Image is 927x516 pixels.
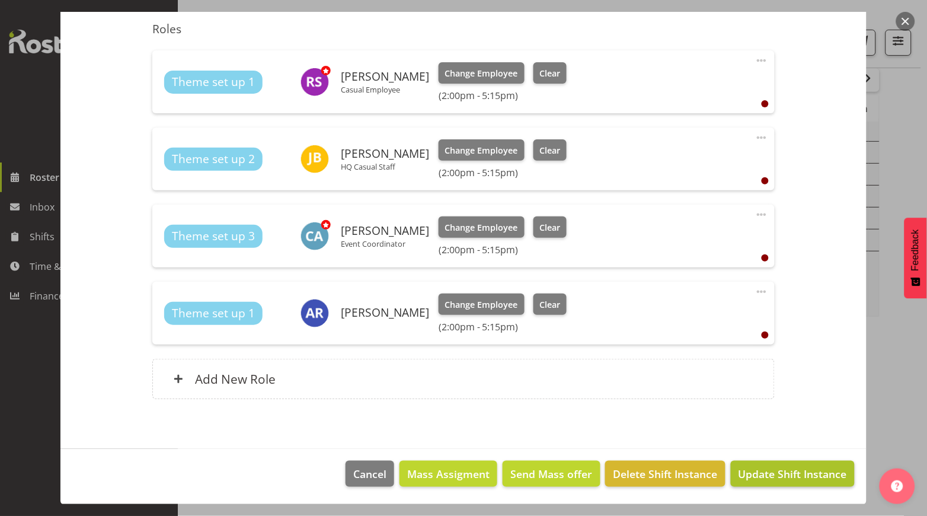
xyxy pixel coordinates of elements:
p: Casual Employee [341,85,429,94]
button: Clear [533,294,567,315]
h6: [PERSON_NAME] [341,70,429,83]
button: Delete Shift Instance [605,461,725,487]
button: Cancel [346,461,394,487]
span: Theme set up 1 [172,74,255,91]
span: Cancel [353,466,386,482]
img: help-xxl-2.png [891,480,903,492]
button: Feedback - Show survey [904,218,927,298]
span: Change Employee [445,221,518,234]
span: Delete Shift Instance [613,466,718,482]
h6: [PERSON_NAME] [341,306,429,319]
img: alex-romanytchev10814.jpg [301,299,329,327]
span: Change Employee [445,144,518,157]
button: Clear [533,62,567,84]
img: chloe-amer5770.jpg [301,222,329,250]
button: Change Employee [439,62,525,84]
button: Clear [533,216,567,238]
button: Change Employee [439,294,525,315]
span: Clear [539,298,560,311]
img: jenna-barratt-elloway7115.jpg [301,145,329,173]
span: Theme set up 3 [172,228,255,245]
span: Theme set up 2 [172,151,255,168]
h6: (2:00pm - 5:15pm) [439,90,567,101]
h6: (2:00pm - 5:15pm) [439,244,567,256]
span: Feedback [910,230,921,271]
span: Clear [539,221,560,234]
span: Update Shift Instance [739,466,847,482]
div: User is clocked out [762,100,769,107]
img: rebecca-shaw5948.jpg [301,68,329,96]
button: Clear [533,139,567,161]
button: Update Shift Instance [731,461,855,487]
span: Theme set up 1 [172,305,255,322]
span: Send Mass offer [510,466,592,482]
span: Clear [539,67,560,80]
div: User is clocked out [762,332,769,339]
div: User is clocked out [762,254,769,262]
p: Event Coordinator [341,239,429,249]
h6: (2:00pm - 5:15pm) [439,321,567,333]
button: Mass Assigment [399,461,497,487]
button: Change Employee [439,216,525,238]
button: Change Employee [439,139,525,161]
p: HQ Casual Staff [341,162,429,171]
h6: (2:00pm - 5:15pm) [439,167,567,179]
h6: Add New Role [195,371,276,387]
h6: [PERSON_NAME] [341,147,429,160]
div: User is clocked out [762,177,769,184]
span: Clear [539,144,560,157]
span: Change Employee [445,67,518,80]
span: Change Employee [445,298,518,311]
h5: Roles [152,22,774,36]
h6: [PERSON_NAME] [341,224,429,237]
span: Mass Assigment [407,466,490,482]
button: Send Mass offer [503,461,600,487]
